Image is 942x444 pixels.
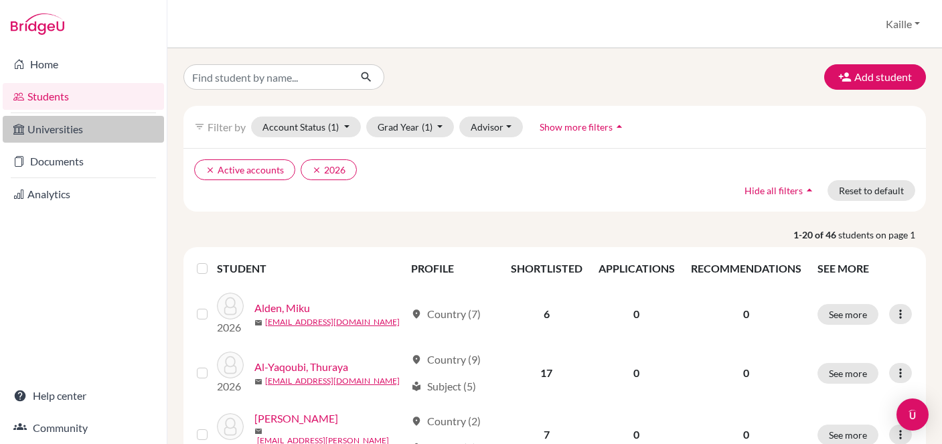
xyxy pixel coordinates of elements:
button: Reset to default [828,180,915,201]
div: Open Intercom Messenger [896,398,929,431]
th: SEE MORE [809,252,921,285]
span: Hide all filters [744,185,803,196]
strong: 1-20 of 46 [793,228,838,242]
button: See more [817,304,878,325]
button: Advisor [459,117,523,137]
span: Filter by [208,121,246,133]
span: location_on [411,416,422,427]
a: Students [3,83,164,110]
a: [EMAIL_ADDRESS][DOMAIN_NAME] [265,375,400,387]
button: See more [817,363,878,384]
a: Alden, Miku [254,300,310,316]
button: Hide all filtersarrow_drop_up [733,180,828,201]
th: APPLICATIONS [591,252,683,285]
p: 0 [691,365,801,381]
i: clear [312,165,321,175]
button: Kaille [880,11,926,37]
span: students on page 1 [838,228,926,242]
td: 0 [591,285,683,344]
span: location_on [411,309,422,319]
p: 2026 [217,319,244,336]
span: local_library [411,381,422,392]
div: Subject (5) [411,378,476,394]
th: RECOMMENDATIONS [683,252,809,285]
a: Home [3,51,164,78]
i: filter_list [194,121,205,132]
i: arrow_drop_up [803,183,816,197]
div: Country (2) [411,413,481,429]
button: clearActive accounts [194,159,295,180]
p: 0 [691,306,801,322]
a: Universities [3,116,164,143]
div: Country (7) [411,306,481,322]
i: clear [206,165,215,175]
a: Al-Yaqoubi, Thuraya [254,359,348,375]
a: [EMAIL_ADDRESS][DOMAIN_NAME] [265,316,400,328]
span: (1) [422,121,433,133]
input: Find student by name... [183,64,349,90]
img: Asebedo, Amira [217,413,244,440]
i: arrow_drop_up [613,120,626,133]
th: PROFILE [403,252,503,285]
button: clear2026 [301,159,357,180]
th: STUDENT [217,252,403,285]
a: Analytics [3,181,164,208]
button: Account Status(1) [251,117,361,137]
img: Bridge-U [11,13,64,35]
img: Alden, Miku [217,293,244,319]
img: Al-Yaqoubi, Thuraya [217,352,244,378]
span: location_on [411,354,422,365]
button: Grad Year(1) [366,117,455,137]
span: (1) [328,121,339,133]
a: [PERSON_NAME] [254,411,338,427]
span: mail [254,427,262,435]
th: SHORTLISTED [503,252,591,285]
p: 0 [691,427,801,443]
td: 17 [503,344,591,402]
span: Show more filters [540,121,613,133]
a: Help center [3,382,164,409]
p: 2026 [217,378,244,394]
span: mail [254,319,262,327]
a: Community [3,415,164,441]
span: mail [254,378,262,386]
button: Add student [824,64,926,90]
a: Documents [3,148,164,175]
button: Show more filtersarrow_drop_up [528,117,637,137]
td: 0 [591,344,683,402]
div: Country (9) [411,352,481,368]
td: 6 [503,285,591,344]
